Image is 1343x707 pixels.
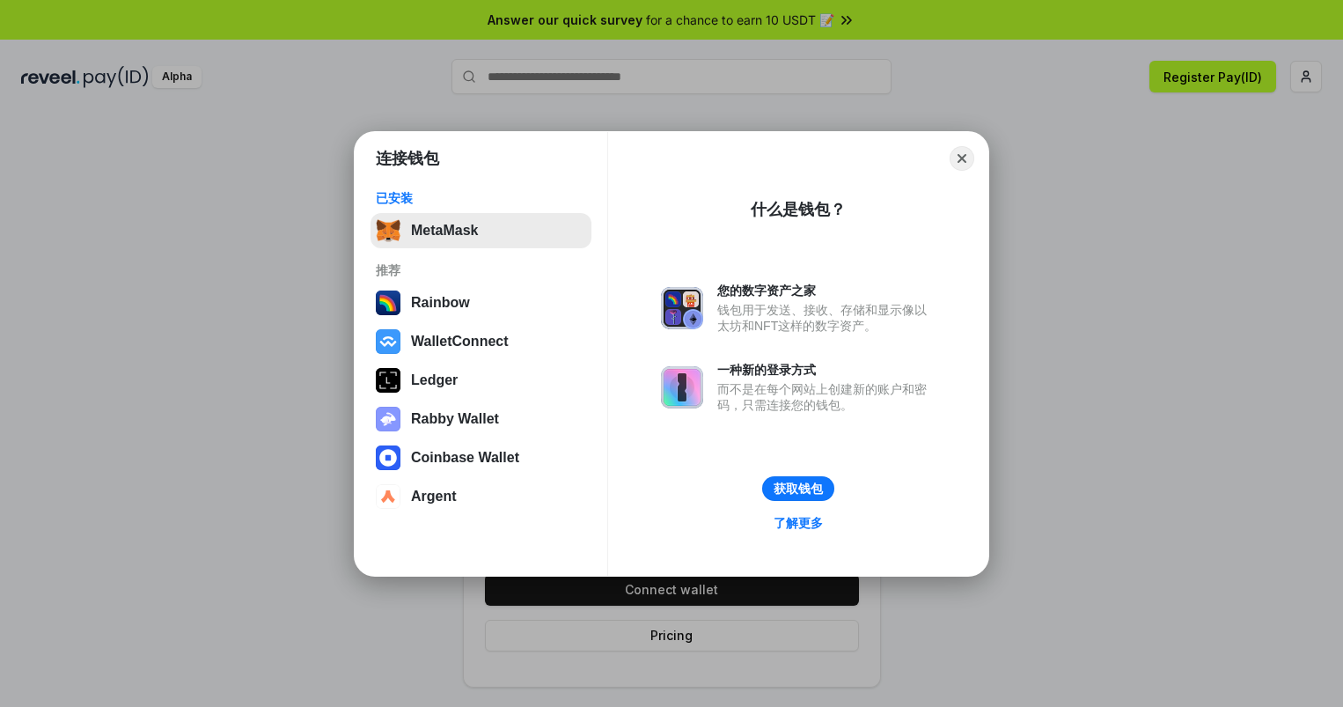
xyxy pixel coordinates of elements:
button: Rainbow [371,285,591,320]
div: 推荐 [376,262,586,278]
a: 了解更多 [763,512,833,534]
div: WalletConnect [411,334,509,350]
div: Coinbase Wallet [411,450,519,466]
div: 获取钱包 [774,481,823,497]
div: 钱包用于发送、接收、存储和显示像以太坊和NFT这样的数字资产。 [717,302,936,334]
div: 您的数字资产之家 [717,283,936,298]
div: 已安装 [376,190,586,206]
button: Close [950,146,974,171]
div: Rainbow [411,295,470,311]
div: Ledger [411,372,458,388]
img: svg+xml,%3Csvg%20fill%3D%22none%22%20height%3D%2233%22%20viewBox%3D%220%200%2035%2033%22%20width%... [376,218,400,243]
div: 什么是钱包？ [751,199,846,220]
button: Ledger [371,363,591,398]
button: MetaMask [371,213,591,248]
button: Rabby Wallet [371,401,591,437]
img: svg+xml,%3Csvg%20width%3D%2228%22%20height%3D%2228%22%20viewBox%3D%220%200%2028%2028%22%20fill%3D... [376,446,400,470]
button: Argent [371,479,591,514]
button: WalletConnect [371,324,591,359]
img: svg+xml,%3Csvg%20width%3D%2228%22%20height%3D%2228%22%20viewBox%3D%220%200%2028%2028%22%20fill%3D... [376,329,400,354]
img: svg+xml,%3Csvg%20width%3D%2228%22%20height%3D%2228%22%20viewBox%3D%220%200%2028%2028%22%20fill%3D... [376,484,400,509]
div: 一种新的登录方式 [717,362,936,378]
button: 获取钱包 [762,476,834,501]
div: 而不是在每个网站上创建新的账户和密码，只需连接您的钱包。 [717,381,936,413]
button: Coinbase Wallet [371,440,591,475]
div: MetaMask [411,223,478,239]
div: Rabby Wallet [411,411,499,427]
img: svg+xml,%3Csvg%20xmlns%3D%22http%3A%2F%2Fwww.w3.org%2F2000%2Fsvg%22%20fill%3D%22none%22%20viewBox... [376,407,400,431]
img: svg+xml,%3Csvg%20xmlns%3D%22http%3A%2F%2Fwww.w3.org%2F2000%2Fsvg%22%20fill%3D%22none%22%20viewBox... [661,287,703,329]
div: Argent [411,489,457,504]
img: svg+xml,%3Csvg%20xmlns%3D%22http%3A%2F%2Fwww.w3.org%2F2000%2Fsvg%22%20width%3D%2228%22%20height%3... [376,368,400,393]
h1: 连接钱包 [376,148,439,169]
img: svg+xml,%3Csvg%20width%3D%22120%22%20height%3D%22120%22%20viewBox%3D%220%200%20120%20120%22%20fil... [376,291,400,315]
div: 了解更多 [774,515,823,531]
img: svg+xml,%3Csvg%20xmlns%3D%22http%3A%2F%2Fwww.w3.org%2F2000%2Fsvg%22%20fill%3D%22none%22%20viewBox... [661,366,703,409]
